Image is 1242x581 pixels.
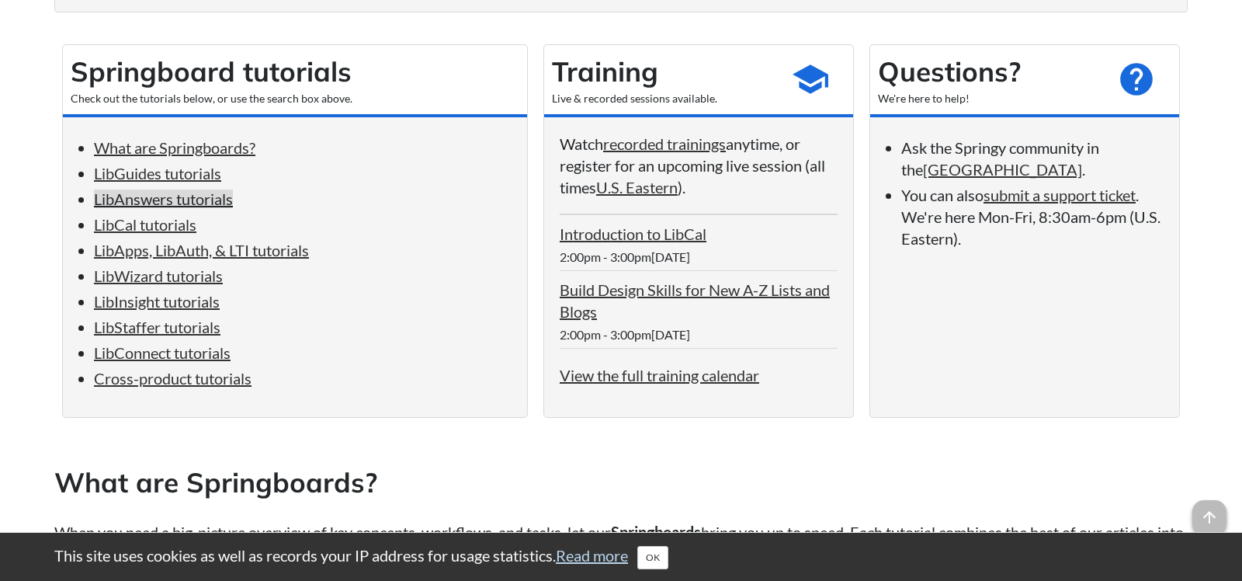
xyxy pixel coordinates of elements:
h2: Springboard tutorials [71,53,519,91]
a: submit a support ticket [984,186,1136,204]
button: Close [637,546,668,569]
a: Build Design Skills for New A-Z Lists and Blogs [560,280,830,321]
h2: Training [552,53,775,91]
a: LibWizard tutorials [94,266,223,285]
h2: Questions? [878,53,1101,91]
a: recorded trainings [603,134,726,153]
a: LibConnect tutorials [94,343,231,362]
strong: Springboards [611,523,701,541]
li: You can also . We're here Mon-Fri, 8:30am-6pm (U.S. Eastern). [901,184,1164,249]
a: Cross-product tutorials [94,369,252,388]
a: Introduction to LibCal [560,224,706,243]
a: U.S. Eastern [596,178,678,197]
a: arrow_upward [1192,502,1226,520]
a: What are Springboards? [94,138,255,157]
a: LibStaffer tutorials [94,318,220,336]
a: [GEOGRAPHIC_DATA] [923,160,1082,179]
a: LibApps, LibAuth, & LTI tutorials [94,241,309,259]
span: school [791,60,830,99]
span: 2:00pm - 3:00pm[DATE] [560,249,690,264]
span: help [1117,60,1156,99]
span: 2:00pm - 3:00pm[DATE] [560,327,690,342]
p: When you need a big-picture overview of key concepts, workflows, and tasks, let our bring you up ... [54,521,1188,565]
h2: What are Springboards? [54,464,1188,502]
div: Check out the tutorials below, or use the search box above. [71,91,519,106]
a: LibCal tutorials [94,215,196,234]
div: Live & recorded sessions available. [552,91,775,106]
li: Ask the Springy community in the . [901,137,1164,180]
span: arrow_upward [1192,500,1226,534]
a: LibGuides tutorials [94,164,221,183]
a: Read more [556,546,628,565]
p: Watch anytime, or register for an upcoming live session (all times ). [560,133,838,198]
a: LibInsight tutorials [94,292,220,311]
div: This site uses cookies as well as records your IP address for usage statistics. [39,544,1203,569]
div: We're here to help! [878,91,1101,106]
a: LibAnswers tutorials [94,190,233,208]
a: View the full training calendar [560,366,759,384]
